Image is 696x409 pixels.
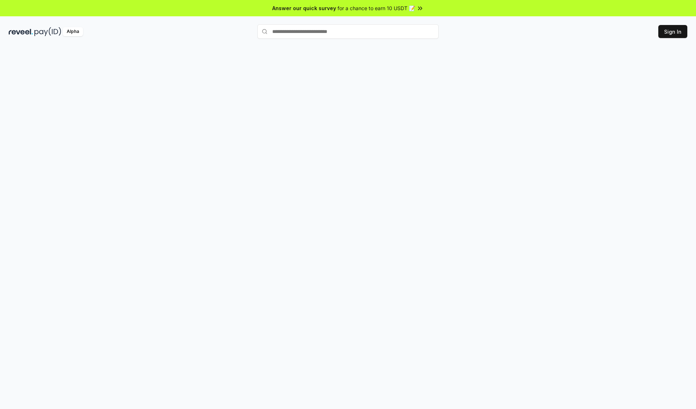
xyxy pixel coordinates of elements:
img: reveel_dark [9,27,33,36]
span: for a chance to earn 10 USDT 📝 [337,4,415,12]
button: Sign In [658,25,687,38]
span: Answer our quick survey [272,4,336,12]
img: pay_id [34,27,61,36]
div: Alpha [63,27,83,36]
